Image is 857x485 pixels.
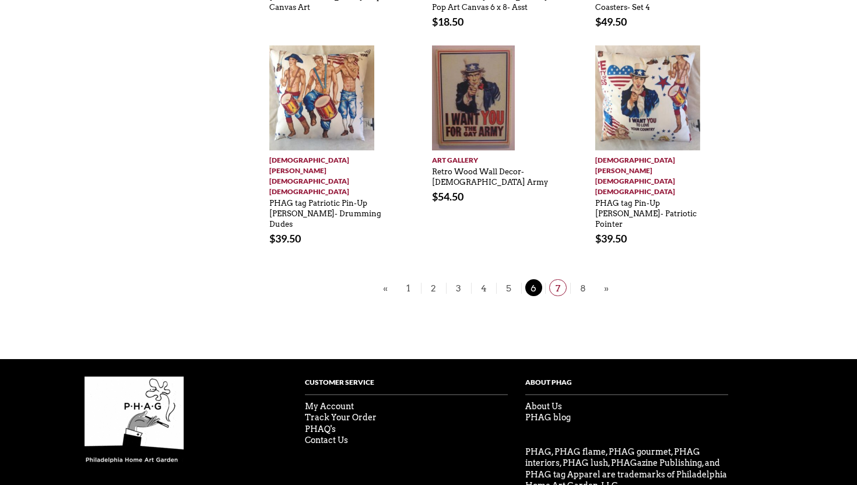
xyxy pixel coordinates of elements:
[496,283,521,294] a: 5
[380,281,391,296] a: «
[269,150,396,197] a: [DEMOGRAPHIC_DATA][PERSON_NAME][DEMOGRAPHIC_DATA][DEMOGRAPHIC_DATA]
[269,193,381,229] a: PHAG tag Patriotic Pin-Up [PERSON_NAME]- Drumming Dudes
[432,15,463,28] bdi: 18.50
[85,377,184,464] img: phag-logo-compressor.gif
[432,190,463,203] bdi: 54.50
[432,150,559,166] a: Art Gallery
[425,279,442,296] span: 2
[446,283,471,294] a: 3
[305,424,336,434] a: PHAQ's
[574,279,592,296] span: 8
[570,283,595,294] a: 8
[601,281,612,296] a: »
[595,150,722,197] a: [DEMOGRAPHIC_DATA][PERSON_NAME][DEMOGRAPHIC_DATA][DEMOGRAPHIC_DATA]
[421,283,446,294] a: 2
[471,283,496,294] a: 4
[525,377,728,395] h4: About PHag
[525,413,571,422] a: PHAG blog
[269,232,275,245] span: $
[432,190,438,203] span: $
[305,402,354,411] a: My Account
[305,413,377,422] a: Track Your Order
[475,279,493,296] span: 4
[595,193,697,229] a: PHAG tag Pin-Up [PERSON_NAME]- Patriotic Pointer
[305,435,348,445] a: Contact Us
[525,402,562,411] a: About Us
[396,283,421,294] a: 1
[269,232,301,245] bdi: 39.50
[595,15,627,28] bdi: 49.50
[595,232,601,245] span: $
[595,232,627,245] bdi: 39.50
[450,279,468,296] span: 3
[595,15,601,28] span: $
[500,279,518,296] span: 5
[400,279,417,296] span: 1
[549,279,567,296] span: 7
[432,15,438,28] span: $
[525,279,542,296] span: 6
[432,161,548,187] a: Retro Wood Wall Decor- [DEMOGRAPHIC_DATA] Army
[545,283,570,294] a: 7
[305,377,508,395] h4: Customer Service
